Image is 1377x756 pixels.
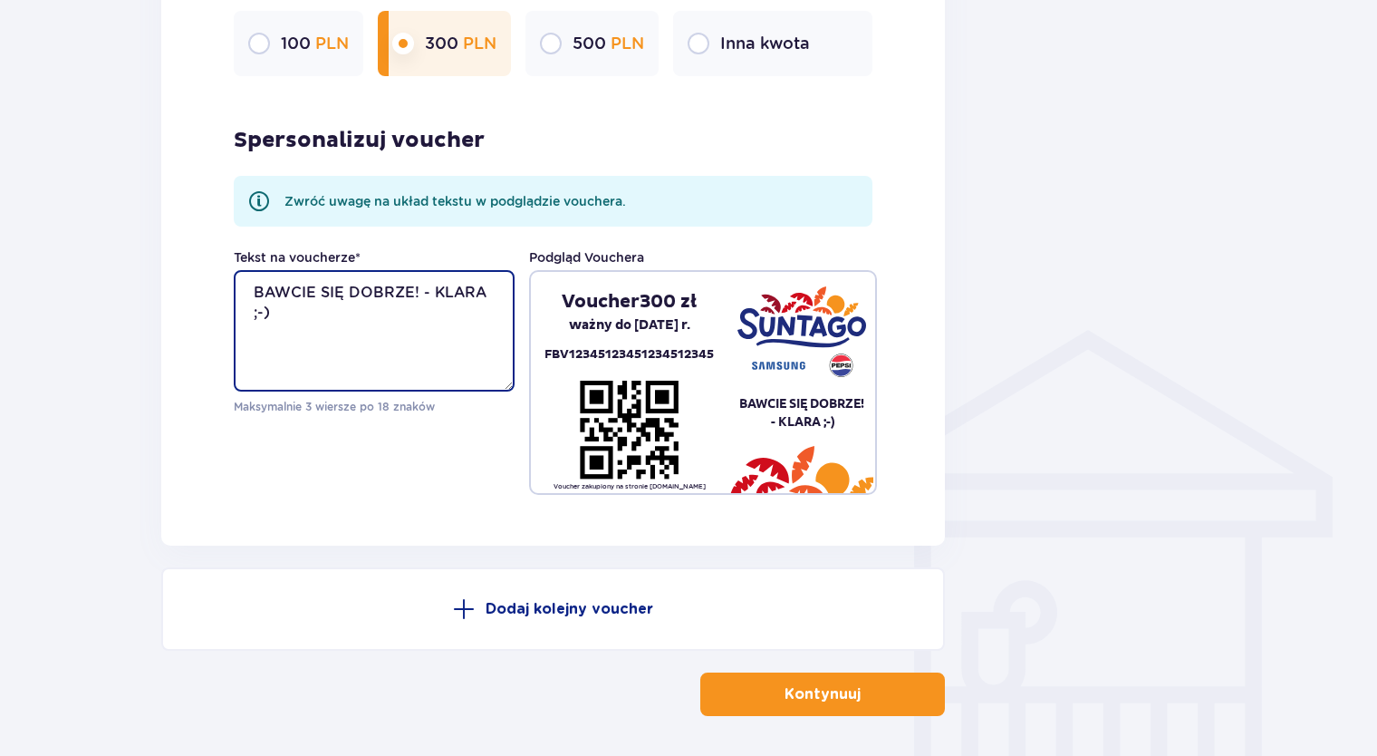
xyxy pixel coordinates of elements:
p: FBV12345123451234512345 [544,344,714,365]
p: Dodaj kolejny voucher [486,599,653,619]
p: Kontynuuj [785,684,861,704]
span: PLN [315,34,349,53]
p: 100 [281,33,349,54]
p: Zwróć uwagę na układ tekstu w podglądzie vouchera. [284,192,626,210]
p: Spersonalizuj voucher [234,127,485,154]
p: Podgląd Vouchera [529,248,644,267]
pre: BAWCIE SIĘ DOBRZE! - KLARA ;-) [727,394,875,431]
button: Dodaj kolejny voucher [161,567,945,651]
img: Suntago - Samsung - Pepsi [737,286,866,377]
label: Tekst na voucherze * [234,248,361,267]
p: 300 [425,33,496,54]
p: Maksymalnie 3 wiersze po 18 znaków [234,399,515,415]
p: Voucher 300 zł [562,290,697,314]
p: Inna kwota [720,33,810,54]
button: Kontynuuj [700,673,945,716]
p: Voucher zakupiony na stronie [DOMAIN_NAME] [554,482,706,491]
p: ważny do [DATE] r. [569,314,690,337]
span: PLN [611,34,644,53]
textarea: BAWCIE SIĘ DOBRZE! - KLARA ;-) [234,270,515,392]
p: 500 [573,33,644,54]
span: PLN [463,34,496,53]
